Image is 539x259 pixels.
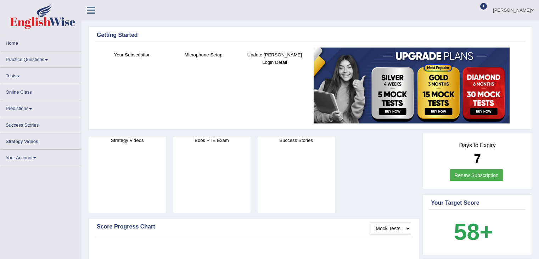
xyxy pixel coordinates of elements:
[0,68,81,82] a: Tests
[0,150,81,164] a: Your Account
[0,133,81,147] a: Strategy Videos
[243,51,307,66] h4: Update [PERSON_NAME] Login Detail
[258,137,335,144] h4: Success Stories
[172,51,236,59] h4: Microphone Setup
[173,137,250,144] h4: Book PTE Exam
[89,137,166,144] h4: Strategy Videos
[0,100,81,114] a: Predictions
[97,31,524,39] div: Getting Started
[97,222,411,231] div: Score Progress Chart
[480,3,487,10] span: 1
[0,35,81,49] a: Home
[0,117,81,131] a: Success Stories
[0,84,81,98] a: Online Class
[431,199,524,207] div: Your Target Score
[454,219,493,245] b: 58+
[0,51,81,65] a: Practice Questions
[431,142,524,149] h4: Days to Expiry
[314,48,510,123] img: small5.jpg
[474,151,481,165] b: 7
[450,169,503,181] a: Renew Subscription
[100,51,164,59] h4: Your Subscription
